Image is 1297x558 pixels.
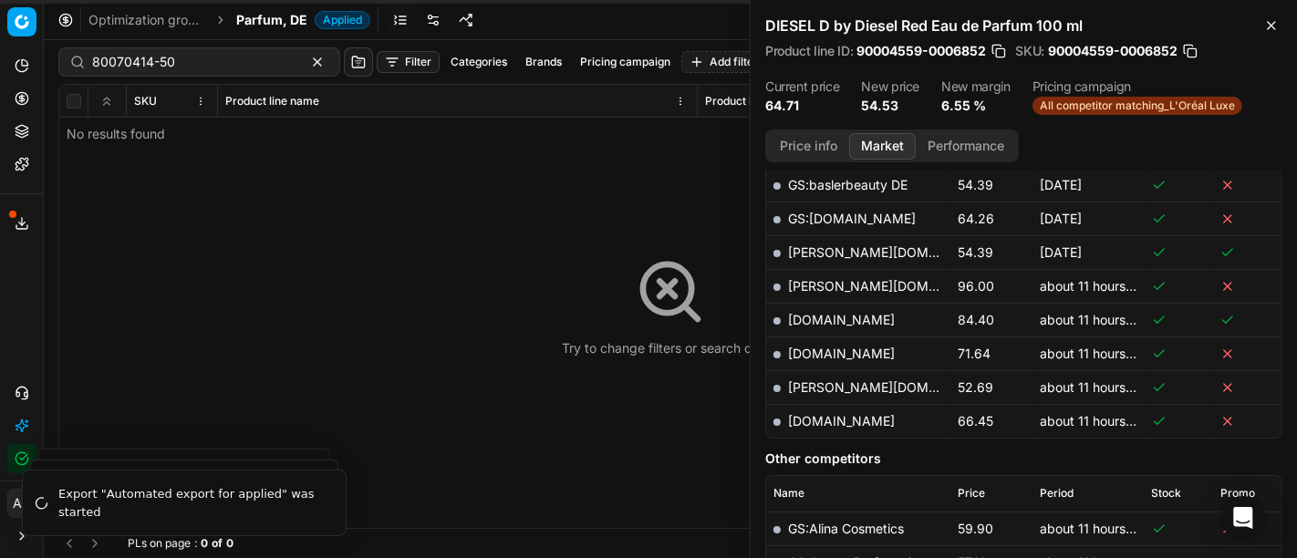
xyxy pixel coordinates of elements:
[1040,413,1152,429] span: about 11 hours ago
[7,489,36,518] button: AC
[773,486,804,501] span: Name
[1040,486,1074,501] span: Period
[941,97,1011,115] dd: 6.55 %
[958,278,994,294] span: 96.00
[1040,521,1152,536] span: about 11 hours ago
[765,97,839,115] dd: 64.71
[861,80,919,93] dt: New price
[861,97,919,115] dd: 54.53
[958,486,985,501] span: Price
[788,211,916,226] a: GS:[DOMAIN_NAME]
[1220,486,1255,501] span: Promo
[128,536,191,551] span: PLs on page
[1040,379,1152,395] span: about 11 hours ago
[788,413,895,429] a: [DOMAIN_NAME]
[58,532,80,554] button: Go to previous page
[705,94,781,108] span: Product line ID
[849,133,916,160] button: Market
[788,177,908,192] a: GS:baslerbeauty DE
[377,51,440,73] button: Filter
[788,346,895,361] a: [DOMAIN_NAME]
[958,413,993,429] span: 66.45
[941,80,1011,93] dt: New margin
[1040,278,1152,294] span: about 11 hours ago
[958,312,994,327] span: 84.40
[315,11,370,29] span: Applied
[8,490,36,517] span: AC
[134,94,157,108] span: SKU
[1032,97,1242,115] span: All competitor matching_L'Oréal Luxe
[788,521,904,536] a: GS:Alina Cosmetics
[92,53,292,71] input: Search by SKU or title
[1040,346,1152,361] span: about 11 hours ago
[443,51,514,73] button: Categories
[765,45,853,57] span: Product line ID :
[788,379,1000,395] a: [PERSON_NAME][DOMAIN_NAME]
[1152,486,1182,501] span: Stock
[958,211,994,226] span: 64.26
[958,177,993,192] span: 54.39
[958,379,993,395] span: 52.69
[1040,211,1082,226] span: [DATE]
[1221,496,1265,540] div: Open Intercom Messenger
[84,532,106,554] button: Go to next page
[788,278,1000,294] a: [PERSON_NAME][DOMAIN_NAME]
[765,80,839,93] dt: Current price
[958,244,993,260] span: 54.39
[681,51,766,73] button: Add filter
[562,339,779,357] div: Try to change filters or search query
[88,11,205,29] a: Optimization groups
[236,11,370,29] span: Parfum, DEApplied
[958,346,991,361] span: 71.64
[58,485,324,521] div: Export "Automated export for applied" was started
[1032,80,1242,93] dt: Pricing campaign
[573,51,678,73] button: Pricing campaign
[88,11,370,29] nav: breadcrumb
[58,532,106,554] nav: pagination
[916,133,1016,160] button: Performance
[212,536,223,551] strong: of
[1040,312,1152,327] span: about 11 hours ago
[225,94,319,108] span: Product line name
[1015,45,1044,57] span: SKU :
[96,90,118,112] button: Expand all
[128,536,233,551] div: :
[958,521,993,536] span: 59.90
[1040,177,1082,192] span: [DATE]
[1048,42,1178,60] span: 90004559-0006852
[856,42,986,60] span: 90004559-0006852
[765,449,1282,468] h5: Other competitors
[236,11,307,29] span: Parfum, DE
[226,536,233,551] strong: 0
[768,133,849,160] button: Price info
[1040,244,1082,260] span: [DATE]
[201,536,208,551] strong: 0
[788,244,1000,260] a: [PERSON_NAME][DOMAIN_NAME]
[788,312,895,327] a: [DOMAIN_NAME]
[518,51,569,73] button: Brands
[765,15,1282,36] h2: DIESEL D by Diesel Red Eau de Parfum 100 ml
